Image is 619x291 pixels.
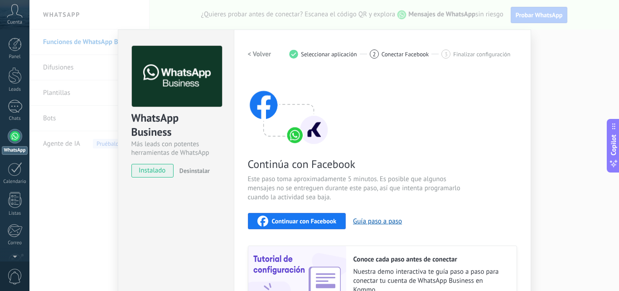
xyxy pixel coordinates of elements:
span: Copilot [609,134,618,155]
span: Continuar con Facebook [272,218,337,224]
span: 2 [372,50,376,58]
button: Guía paso a paso [353,217,402,226]
h2: < Volver [248,50,271,59]
span: Desinstalar [179,167,210,175]
img: connect with facebook [248,73,329,146]
div: Listas [2,211,28,217]
div: WhatsApp [2,146,28,155]
div: Chats [2,116,28,122]
span: Finalizar configuración [453,51,510,58]
span: Este paso toma aproximadamente 5 minutos. Es posible que algunos mensajes no se entreguen durante... [248,175,464,202]
div: Más leads con potentes herramientas de WhatsApp [131,140,221,157]
span: Seleccionar aplicación [301,51,357,58]
span: instalado [132,164,173,178]
div: Panel [2,54,28,60]
span: Conectar Facebook [382,51,429,58]
h2: Conoce cada paso antes de conectar [353,255,508,264]
span: Cuenta [7,20,22,25]
span: Continúa con Facebook [248,157,464,171]
img: logo_main.png [132,46,222,107]
button: < Volver [248,46,271,62]
div: Leads [2,87,28,93]
span: 3 [445,50,448,58]
div: Correo [2,240,28,246]
button: Desinstalar [176,164,210,178]
div: WhatsApp Business [131,111,221,140]
div: Calendario [2,179,28,185]
button: Continuar con Facebook [248,213,346,229]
